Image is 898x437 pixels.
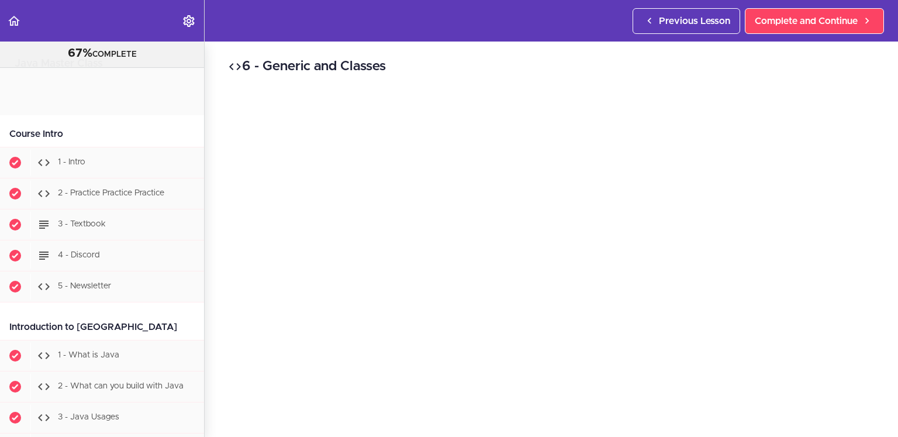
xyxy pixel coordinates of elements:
span: Complete and Continue [755,14,858,28]
svg: Settings Menu [182,14,196,28]
span: 2 - Practice Practice Practice [58,189,164,197]
span: 1 - Intro [58,158,85,166]
span: 3 - Java Usages [58,413,119,421]
span: 3 - Textbook [58,220,106,228]
div: COMPLETE [15,46,189,61]
span: 1 - What is Java [58,351,119,359]
a: Complete and Continue [745,8,884,34]
a: Previous Lesson [633,8,740,34]
svg: Back to course curriculum [7,14,21,28]
h2: 6 - Generic and Classes [228,57,875,77]
span: 67% [68,47,92,59]
span: 4 - Discord [58,251,99,259]
span: Previous Lesson [659,14,730,28]
span: 5 - Newsletter [58,282,111,290]
span: 2 - What can you build with Java [58,382,184,390]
